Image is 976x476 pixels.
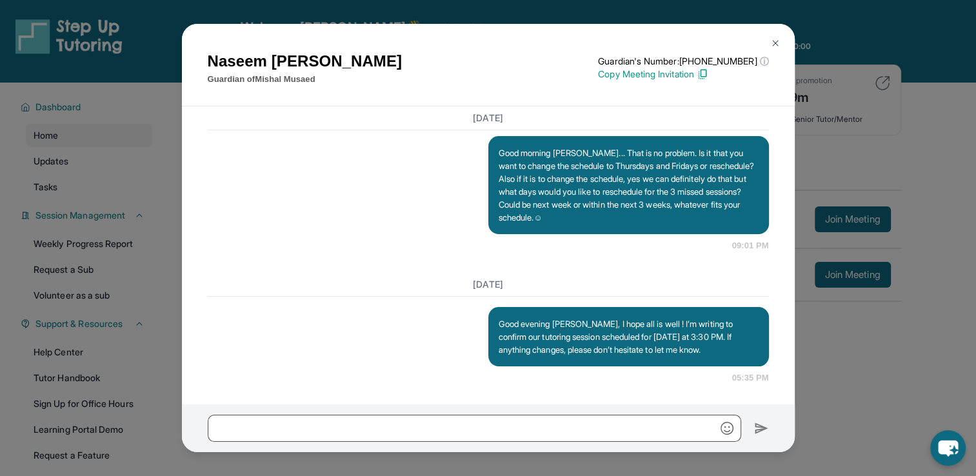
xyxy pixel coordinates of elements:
[754,421,769,436] img: Send icon
[208,73,403,86] p: Guardian of Mishal Musaed
[770,38,781,48] img: Close Icon
[208,112,769,124] h3: [DATE]
[208,278,769,291] h3: [DATE]
[598,68,768,81] p: Copy Meeting Invitation
[930,430,966,466] button: chat-button
[208,50,403,73] h1: Naseem [PERSON_NAME]
[697,68,708,80] img: Copy Icon
[721,422,733,435] img: Emoji
[499,317,759,356] p: Good evening [PERSON_NAME], I hope all is well ! I’m writing to confirm our tutoring session sche...
[499,146,759,224] p: Good morning [PERSON_NAME]... That is no problem. Is it that you want to change the schedule to T...
[732,239,769,252] span: 09:01 PM
[732,372,769,384] span: 05:35 PM
[598,55,768,68] p: Guardian's Number: [PHONE_NUMBER]
[759,55,768,68] span: ⓘ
